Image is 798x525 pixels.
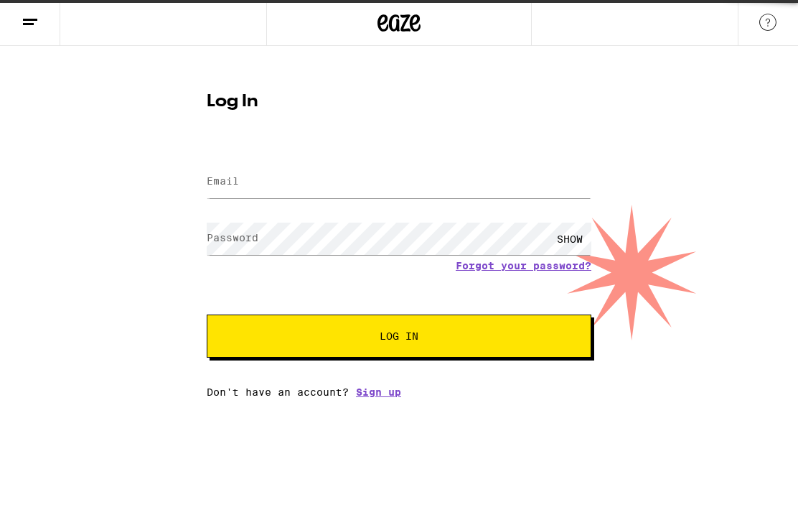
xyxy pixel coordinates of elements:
label: Email [207,175,239,187]
input: Email [207,166,591,198]
button: Log In [207,315,591,358]
h1: Log In [207,93,591,111]
a: Sign up [356,386,401,398]
div: Don't have an account? [207,386,591,398]
label: Password [207,232,258,243]
a: Forgot your password? [456,260,591,271]
span: Log In [380,331,418,341]
div: SHOW [548,223,591,255]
